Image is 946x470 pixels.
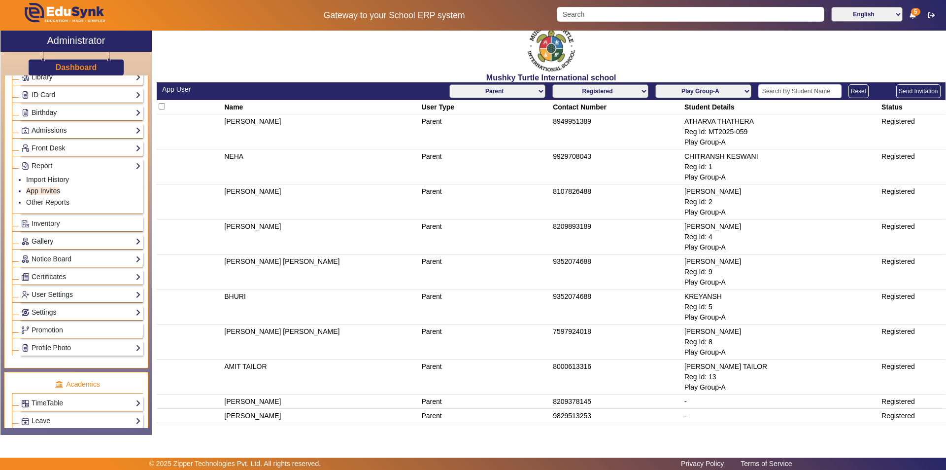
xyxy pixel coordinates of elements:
td: 8000613316 [551,360,683,395]
td: 9352074688 [551,254,683,289]
h5: Gateway to your School ERP system [242,10,546,21]
div: [PERSON_NAME] [684,256,878,267]
td: Parent [420,149,551,184]
td: Parent [420,184,551,219]
td: Parent [420,409,551,423]
td: [PERSON_NAME] [223,114,420,149]
div: Reg Id: 5 [684,302,878,312]
div: [PERSON_NAME] TAILOR [684,362,878,372]
td: Registered [880,149,946,184]
span: 5 [911,8,920,16]
div: [PERSON_NAME] [684,326,878,337]
span: Inventory [32,219,60,227]
div: Play Group-A [684,207,878,217]
img: f2cfa3ea-8c3d-4776-b57d-4b8cb03411bc [527,22,576,73]
a: App Invites [26,187,60,195]
td: Registered [880,184,946,219]
td: Registered [880,114,946,149]
div: ATHARVA THATHERA [684,116,878,127]
div: Play Group-A [684,382,878,393]
td: Parent [420,395,551,409]
div: Reg Id: 13 [684,372,878,382]
td: Registered [880,360,946,395]
div: - [684,411,878,421]
td: [PERSON_NAME] [223,409,420,423]
a: Promotion [21,325,141,336]
img: Inventory.png [22,220,29,227]
div: Play Group-A [684,277,878,288]
td: Registered [880,325,946,360]
div: Play Group-A [684,172,878,182]
td: Parent [420,219,551,254]
div: - [684,397,878,407]
td: [PERSON_NAME] [PERSON_NAME] [223,254,420,289]
h3: Dashboard [56,63,97,72]
a: Terms of Service [736,457,797,470]
td: Registered [880,289,946,325]
td: 8209893189 [551,219,683,254]
td: 9929708043 [551,149,683,184]
div: Reg Id: 4 [684,232,878,242]
a: Import History [26,176,69,183]
h2: Mushky Turtle International school [157,73,946,82]
td: 9352074688 [551,289,683,325]
td: 9829513253 [551,409,683,423]
td: 8209378145 [551,395,683,409]
td: Parent [420,254,551,289]
img: Branchoperations.png [22,326,29,334]
p: Academics [12,379,143,390]
div: Play Group-A [684,242,878,253]
td: Parent [420,114,551,149]
p: © 2025 Zipper Technologies Pvt. Ltd. All rights reserved. [149,459,321,469]
button: Send Invitation [896,84,940,98]
input: Search [557,7,824,22]
td: 7597924018 [551,325,683,360]
td: Parent [420,360,551,395]
th: User Type [420,100,551,114]
div: Reg Id: 9 [684,267,878,277]
td: Registered [880,219,946,254]
td: Parent [420,289,551,325]
div: [PERSON_NAME] [684,221,878,232]
th: Contact Number [551,100,683,114]
td: BHURI [223,289,420,325]
td: NEHA [223,149,420,184]
a: Dashboard [55,62,98,72]
div: Play Group-A [684,312,878,323]
a: Administrator [0,31,152,52]
a: Other Reports [26,198,69,206]
td: AMIT TAILOR [223,360,420,395]
div: Reg Id: 1 [684,162,878,172]
th: Status [880,100,946,114]
td: Parent [420,325,551,360]
div: App User [162,84,546,95]
span: Promotion [32,326,63,334]
td: [PERSON_NAME] [223,219,420,254]
img: academic.png [55,380,64,389]
td: Registered [880,254,946,289]
th: Name [223,100,420,114]
input: Search By Student Name [758,84,842,98]
div: KREYANSH [684,291,878,302]
td: 8949951389 [551,114,683,149]
a: Inventory [21,218,141,229]
div: CHITRANSH KESWANI [684,151,878,162]
div: Reg Id: 8 [684,337,878,347]
td: [PERSON_NAME] [223,395,420,409]
div: Play Group-A [684,347,878,358]
td: [PERSON_NAME] [223,184,420,219]
h2: Administrator [47,35,105,46]
div: Play Group-A [684,137,878,147]
div: [PERSON_NAME] [684,186,878,197]
th: Student Details [682,100,879,114]
a: Privacy Policy [676,457,729,470]
div: Reg Id: 2 [684,197,878,207]
td: Registered [880,395,946,409]
td: 8107826488 [551,184,683,219]
button: Reset [848,84,869,98]
td: Registered [880,409,946,423]
td: [PERSON_NAME] [PERSON_NAME] [223,325,420,360]
div: Reg Id: MT2025-059 [684,127,878,137]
